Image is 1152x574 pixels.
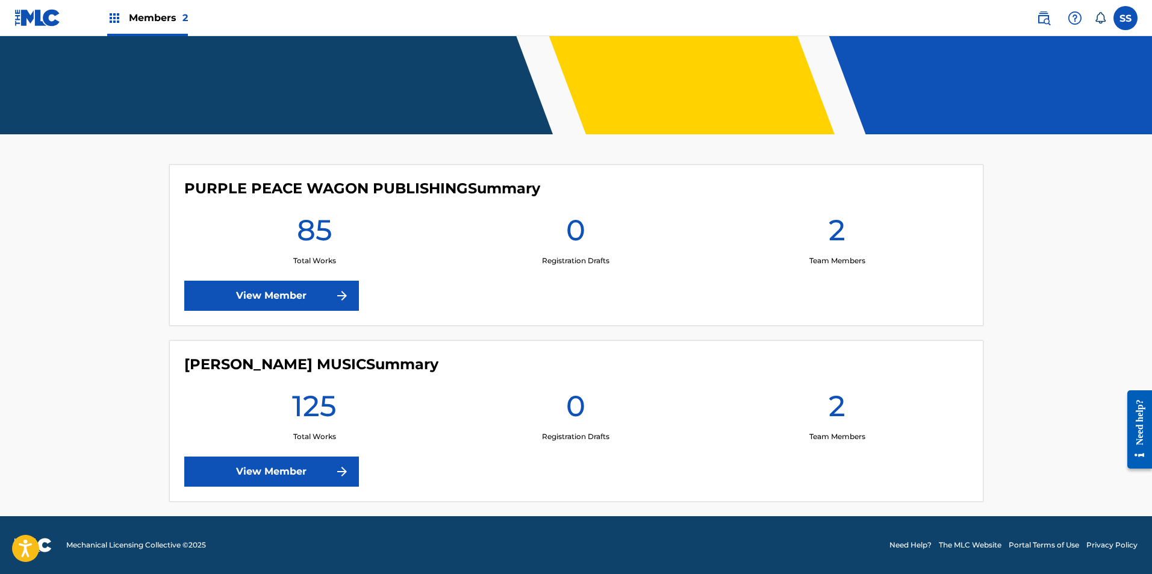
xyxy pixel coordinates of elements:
p: Registration Drafts [542,255,609,266]
img: f7272a7cc735f4ea7f67.svg [335,289,349,303]
img: Top Rightsholders [107,11,122,25]
h1: 2 [829,388,845,431]
h1: 125 [292,388,337,431]
a: Portal Terms of Use [1009,540,1079,551]
img: help [1068,11,1082,25]
p: Team Members [809,431,865,442]
h1: 0 [566,388,585,431]
a: Need Help? [889,540,932,551]
div: User Menu [1113,6,1138,30]
h1: 2 [829,212,845,255]
a: The MLC Website [939,540,1001,551]
img: search [1036,11,1051,25]
span: Mechanical Licensing Collective © 2025 [66,540,206,551]
h4: PURPLE PEACE WAGON PUBLISHING [184,179,540,198]
h1: 85 [297,212,332,255]
p: Total Works [293,431,336,442]
a: Privacy Policy [1086,540,1138,551]
span: Members [129,11,188,25]
iframe: Chat Widget [1092,516,1152,574]
img: f7272a7cc735f4ea7f67.svg [335,464,349,479]
h4: YOUNKIN MUSIC [184,355,438,373]
img: MLC Logo [14,9,61,27]
a: Public Search [1032,6,1056,30]
div: Help [1063,6,1087,30]
iframe: Resource Center [1118,381,1152,478]
p: Registration Drafts [542,431,609,442]
a: View Member [184,281,359,311]
h1: 0 [566,212,585,255]
p: Team Members [809,255,865,266]
img: logo [14,538,52,552]
span: 2 [182,12,188,23]
p: Total Works [293,255,336,266]
div: Notifications [1094,12,1106,24]
a: View Member [184,457,359,487]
